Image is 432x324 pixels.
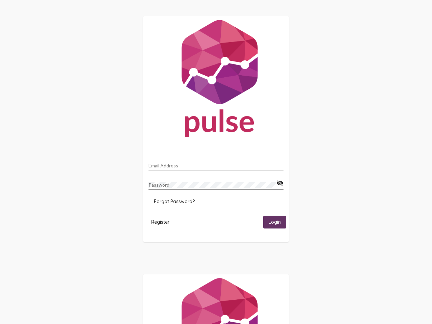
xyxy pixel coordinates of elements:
span: Login [269,219,281,225]
button: Forgot Password? [148,195,200,208]
button: Register [146,216,175,228]
mat-icon: visibility_off [276,179,283,187]
span: Forgot Password? [154,198,195,205]
button: Login [263,216,286,228]
img: Pulse For Good Logo [143,16,289,144]
span: Register [151,219,169,225]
